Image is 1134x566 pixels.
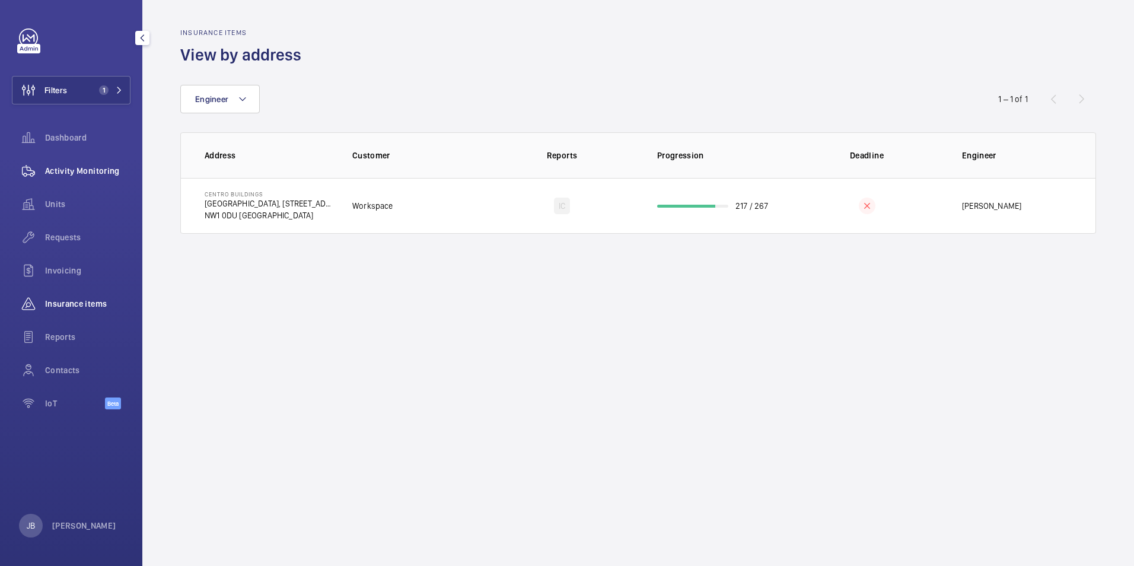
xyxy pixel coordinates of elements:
p: Address [205,150,333,161]
span: Insurance items [45,298,130,310]
div: 1 – 1 of 1 [998,93,1028,105]
span: Contacts [45,364,130,376]
p: Deadline [799,150,935,161]
p: 217 / 267 [735,200,769,212]
span: Filters [44,84,67,96]
span: Engineer [195,94,228,104]
span: Units [45,198,130,210]
p: [GEOGRAPHIC_DATA], [STREET_ADDRESS][PERSON_NAME] [205,198,333,209]
p: Engineer [962,150,1072,161]
h1: View by address [180,44,308,66]
div: IC [554,198,570,214]
p: NW1 0DU [GEOGRAPHIC_DATA] [205,209,333,221]
span: Dashboard [45,132,130,144]
p: [PERSON_NAME] [52,520,116,532]
button: Filters1 [12,76,130,104]
p: Workspace [352,200,393,212]
p: JB [27,520,35,532]
p: Customer [352,150,486,161]
span: Activity Monitoring [45,165,130,177]
span: Beta [105,398,121,409]
button: Engineer [180,85,260,113]
p: [PERSON_NAME] [962,200,1021,212]
h2: Insurance items [180,28,308,37]
span: Requests [45,231,130,243]
span: IoT [45,398,105,409]
p: Reports [494,150,630,161]
span: Reports [45,331,130,343]
p: Centro Buildings [205,190,333,198]
p: Progression [657,150,791,161]
span: Invoicing [45,265,130,276]
span: 1 [99,85,109,95]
